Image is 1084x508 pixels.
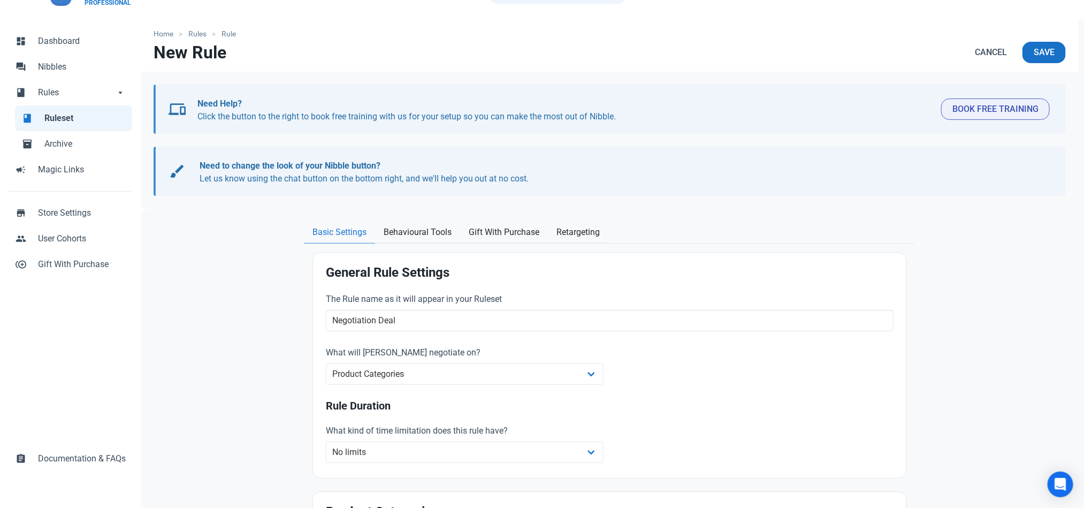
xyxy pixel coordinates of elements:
[197,98,242,109] b: Need Help?
[326,293,894,306] label: The Rule name as it will appear in your Ruleset
[200,161,380,171] b: Need to change the look of your Nibble button?
[975,46,1007,59] span: Cancel
[964,42,1018,63] a: Cancel
[154,43,226,62] h1: New Rule
[9,157,132,183] a: campaignMagic Links
[9,54,132,80] a: forumNibbles
[22,138,33,148] span: inventory_2
[169,101,186,118] span: devices
[169,163,186,180] span: brush
[44,112,126,125] span: Ruleset
[16,258,26,269] span: control_point_duplicate
[952,103,1039,116] span: Book Free Training
[16,35,26,46] span: dashboard
[141,20,1079,42] nav: breadcrumbs
[154,28,179,40] a: Home
[197,97,933,123] p: Click the button to the right to book free training with us for your setup so you can make the mo...
[16,207,26,217] span: store
[9,80,132,105] a: bookRulesarrow_drop_down
[16,60,26,71] span: forum
[469,226,539,239] span: Gift With Purchase
[38,86,115,99] span: Rules
[326,266,894,280] h2: General Rule Settings
[9,252,132,277] a: control_point_duplicateGift With Purchase
[1034,46,1055,59] span: Save
[384,226,452,239] span: Behavioural Tools
[16,232,26,243] span: people
[326,424,604,437] label: What kind of time limitation does this rule have?
[38,60,126,73] span: Nibbles
[38,232,126,245] span: User Cohorts
[22,112,33,123] span: book
[44,138,126,150] span: Archive
[941,98,1050,120] button: Book Free Training
[38,258,126,271] span: Gift With Purchase
[183,28,212,40] a: Rules
[16,86,26,97] span: book
[312,226,367,239] span: Basic Settings
[556,226,600,239] span: Retargeting
[38,452,126,465] span: Documentation & FAQs
[15,131,132,157] a: inventory_2Archive
[326,400,894,412] h3: Rule Duration
[1048,472,1073,497] div: Open Intercom Messenger
[326,346,604,359] label: What will [PERSON_NAME] negotiate on?
[38,35,126,48] span: Dashboard
[38,163,126,176] span: Magic Links
[115,86,126,97] span: arrow_drop_down
[9,200,132,226] a: storeStore Settings
[38,207,126,219] span: Store Settings
[200,160,1040,185] p: Let us know using the chat button on the bottom right, and we'll help you out at no cost.
[9,446,132,472] a: assignmentDocumentation & FAQs
[9,226,132,252] a: peopleUser Cohorts
[16,452,26,463] span: assignment
[9,28,132,54] a: dashboardDashboard
[16,163,26,174] span: campaign
[15,105,132,131] a: bookRuleset
[1022,42,1066,63] button: Save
